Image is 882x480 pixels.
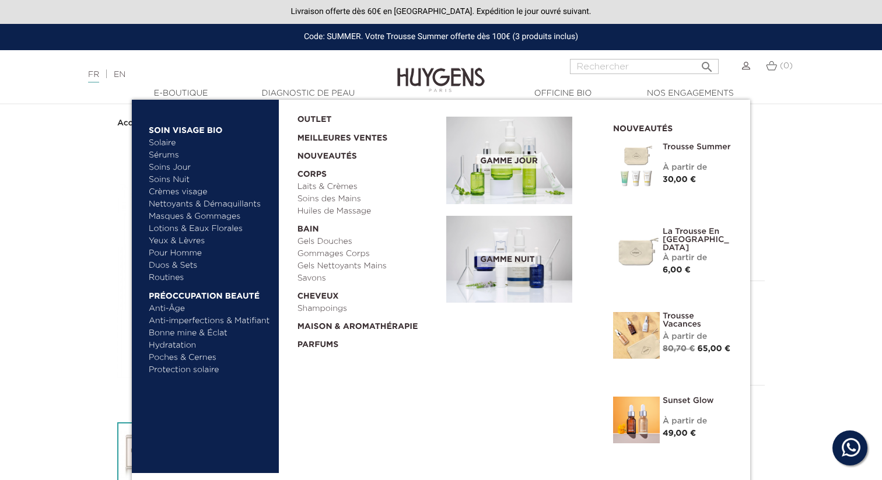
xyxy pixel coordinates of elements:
img: routine_nuit_banner.jpg [446,216,572,303]
a: Préoccupation beauté [149,284,271,303]
img: Huygens [397,49,485,94]
a: Sérums [149,149,271,162]
a: Solaire [149,137,271,149]
a: Soins des Mains [297,193,439,205]
span: 49,00 € [663,429,696,437]
a: Meilleures Ventes [297,126,428,145]
a: Routines [149,272,271,284]
a: Nettoyants & Démaquillants [149,198,271,211]
a: Lotions & Eaux Florales [149,223,271,235]
a: Bonne mine & Éclat [149,327,271,339]
a: La Trousse en [GEOGRAPHIC_DATA] [663,227,733,252]
a: Trousse Summer [663,143,733,151]
img: Sunset glow- un teint éclatant [613,397,660,443]
span: Gamme jour [477,154,540,169]
div: À partir de [663,162,733,174]
i:  [700,57,714,71]
span: 65,00 € [698,345,731,353]
a: Accueil [117,118,150,128]
a: Laits & Crèmes [297,181,439,193]
a: Masques & Gommages [149,211,271,223]
a: Savons [297,272,439,285]
img: routine_jour_banner.jpg [446,117,572,204]
img: Trousse Summer [613,143,660,190]
a: Maison & Aromathérapie [297,315,439,333]
a: OUTLET [297,108,428,126]
span: 80,70 € [663,345,695,353]
a: Gels Douches [297,236,439,248]
button:  [696,55,717,71]
a: Gamme nuit [446,216,596,303]
a: Crèmes visage [149,186,271,198]
h2: Nouveautés [613,120,733,134]
a: Gels Nettoyants Mains [297,260,439,272]
a: FR [88,71,99,83]
span: 30,00 € [663,176,696,184]
a: Parfums [297,333,439,351]
a: Poches & Cernes [149,352,271,364]
a: Soin Visage Bio [149,118,271,137]
a: Duos & Sets [149,260,271,272]
a: E-Boutique [123,87,239,100]
img: La Trousse vacances [613,312,660,359]
a: Yeux & Lèvres [149,235,271,247]
a: Officine Bio [505,87,621,100]
a: Pour Homme [149,247,271,260]
div: | [82,68,359,82]
a: Trousse Vacances [663,312,733,328]
a: Nos engagements [632,87,748,100]
a: Soins Nuit [149,174,260,186]
a: Sunset Glow [663,397,733,405]
a: Corps [297,163,439,181]
a: Hydratation [149,339,271,352]
a: Diagnostic de peau [250,87,366,100]
div: À partir de [663,331,733,343]
a: Gamme jour [446,117,596,204]
span: (0) [780,62,793,70]
strong: Accueil [117,119,148,127]
a: Gommages Corps [297,248,439,260]
a: Soins Jour [149,162,271,174]
a: Shampoings [297,303,439,315]
a: Anti-Âge [149,303,271,315]
a: EN [114,71,125,79]
a: Bain [297,218,439,236]
a: Huiles de Massage [297,205,439,218]
img: La Trousse en Coton [613,227,660,274]
span: Gamme nuit [477,253,537,267]
span: 6,00 € [663,266,691,274]
div: À partir de [663,252,733,264]
a: Protection solaire [149,364,271,376]
a: Nouveautés [297,145,439,163]
a: Cheveux [297,285,439,303]
a: Anti-imperfections & Matifiant [149,315,271,327]
input: Rechercher [570,59,719,74]
div: À partir de [663,415,733,428]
